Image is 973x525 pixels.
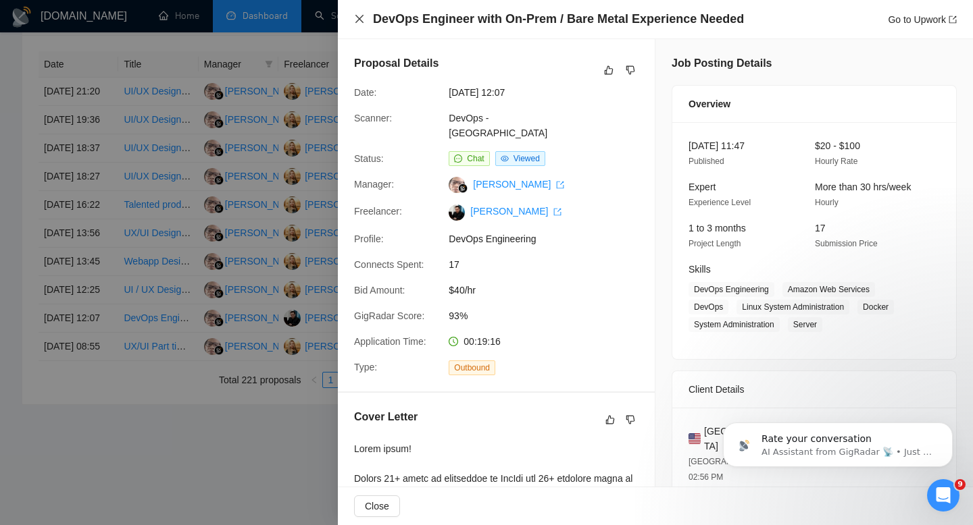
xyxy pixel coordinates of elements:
[601,62,617,78] button: like
[815,239,878,248] span: Submission Price
[449,231,651,246] span: DevOps Engineering
[449,204,465,221] img: c1mnmcuqwJlrMbwhD3jLhpbHEm6o6OiWGSFDtSKuBs6xERHVkugp8MnrfyuNH0MYma
[737,300,849,314] span: Linux System Administration
[788,317,822,332] span: Server
[689,239,741,248] span: Project Length
[857,300,894,314] span: Docker
[604,65,614,76] span: like
[449,283,651,298] span: $40/hr
[464,336,501,347] span: 00:19:16
[815,182,911,192] span: More than 30 hrs/week
[955,479,966,490] span: 9
[626,414,635,425] span: dislike
[689,157,724,166] span: Published
[622,412,639,428] button: dislike
[354,409,418,425] h5: Cover Letter
[473,179,564,190] a: [PERSON_NAME] export
[782,282,875,297] span: Amazon Web Services
[689,300,728,314] span: DevOps
[689,223,746,233] span: 1 to 3 months
[373,11,744,28] h4: DevOps Engineer with On-Prem / Bare Metal Experience Needed
[622,62,639,78] button: dislike
[605,414,615,425] span: like
[458,184,468,193] img: gigradar-bm.png
[927,479,959,512] iframe: Intercom live chat
[815,223,826,233] span: 17
[556,181,564,189] span: export
[467,154,484,163] span: Chat
[354,310,424,321] span: GigRadar Score:
[514,154,540,163] span: Viewed
[454,155,462,163] span: message
[354,259,424,270] span: Connects Spent:
[354,233,384,244] span: Profile:
[553,208,562,216] span: export
[365,499,389,514] span: Close
[449,85,651,100] span: [DATE] 12:07
[354,55,439,72] h5: Proposal Details
[689,182,716,192] span: Expert
[354,87,376,98] span: Date:
[449,360,495,375] span: Outbound
[354,153,384,164] span: Status:
[354,13,365,24] span: close
[815,157,857,166] span: Hourly Rate
[354,495,400,517] button: Close
[689,264,711,275] span: Skills
[354,285,405,296] span: Bid Amount:
[888,14,957,25] a: Go to Upworkexport
[672,55,772,72] h5: Job Posting Details
[689,140,745,151] span: [DATE] 11:47
[354,113,392,123] span: Scanner:
[354,13,365,25] button: Close
[449,113,547,138] a: DevOps - [GEOGRAPHIC_DATA]
[689,371,940,408] div: Client Details
[815,198,839,207] span: Hourly
[689,457,773,482] span: [GEOGRAPHIC_DATA] 02:56 PM
[470,206,562,217] a: [PERSON_NAME] export
[689,198,751,207] span: Experience Level
[949,16,957,24] span: export
[354,179,394,190] span: Manager:
[354,362,377,372] span: Type:
[449,337,458,346] span: clock-circle
[815,140,860,151] span: $20 - $100
[501,155,509,163] span: eye
[703,394,973,489] iframe: Intercom notifications message
[689,96,730,111] span: Overview
[689,317,780,332] span: System Administration
[689,282,774,297] span: DevOps Engineering
[449,257,651,272] span: 17
[626,65,635,76] span: dislike
[354,206,402,217] span: Freelancer:
[449,308,651,323] span: 93%
[354,336,426,347] span: Application Time:
[689,431,701,446] img: 🇺🇸
[602,412,618,428] button: like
